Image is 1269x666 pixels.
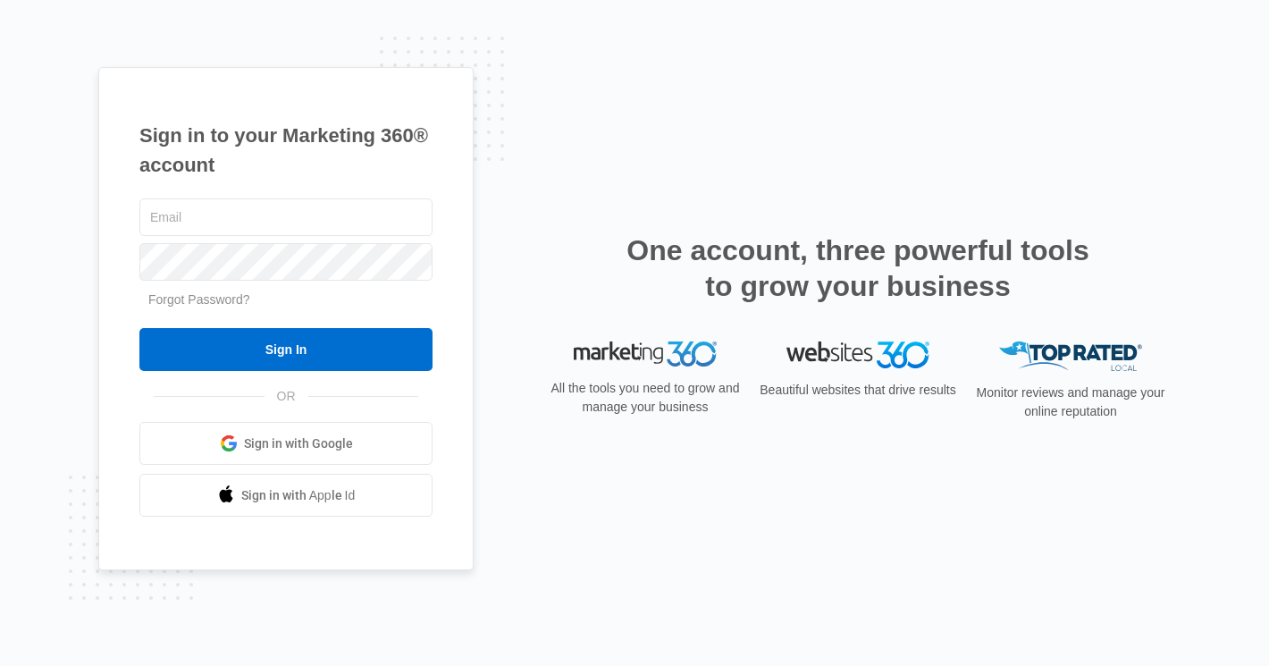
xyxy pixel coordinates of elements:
img: Websites 360 [786,341,929,367]
input: Email [139,198,433,236]
a: Sign in with Google [139,422,433,465]
p: All the tools you need to grow and manage your business [545,379,745,417]
a: Sign in with Apple Id [139,474,433,517]
p: Beautiful websites that drive results [758,381,958,400]
h2: One account, three powerful tools to grow your business [621,232,1095,304]
img: Marketing 360 [574,341,717,367]
a: Forgot Password? [148,292,250,307]
p: Monitor reviews and manage your online reputation [971,384,1171,421]
img: Top Rated Local [999,341,1142,371]
span: Sign in with Apple Id [241,486,356,505]
h1: Sign in to your Marketing 360® account [139,121,433,180]
span: Sign in with Google [244,434,353,453]
input: Sign In [139,328,433,371]
span: OR [265,387,308,406]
